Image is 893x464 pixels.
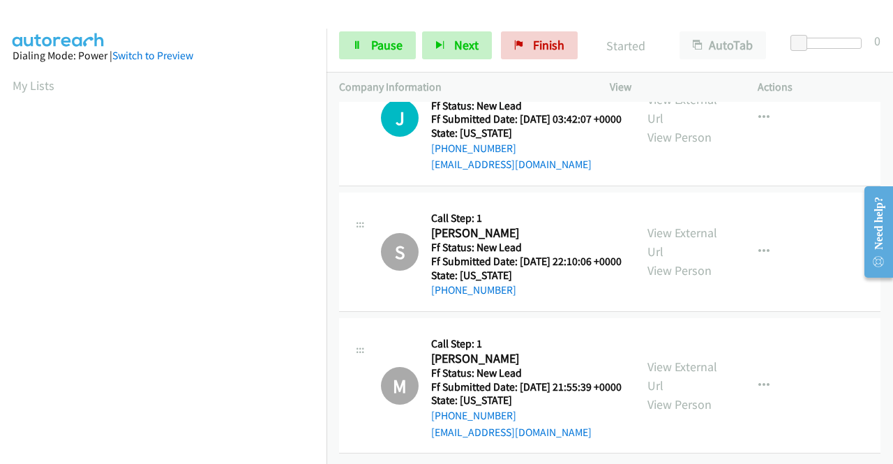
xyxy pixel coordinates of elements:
[431,241,622,255] h5: Ff Status: New Lead
[381,99,419,137] div: The call is yet to be attempted
[431,394,622,407] h5: State: [US_STATE]
[431,126,622,140] h5: State: [US_STATE]
[454,37,479,53] span: Next
[422,31,492,59] button: Next
[431,158,592,171] a: [EMAIL_ADDRESS][DOMAIN_NAME]
[381,99,419,137] h1: J
[431,351,617,367] h2: [PERSON_NAME]
[680,31,766,59] button: AutoTab
[431,225,617,241] h2: [PERSON_NAME]
[647,129,712,145] a: View Person
[501,31,578,59] a: Finish
[431,142,516,155] a: [PHONE_NUMBER]
[371,37,403,53] span: Pause
[13,47,314,64] div: Dialing Mode: Power |
[381,233,419,271] h1: S
[339,79,585,96] p: Company Information
[431,426,592,439] a: [EMAIL_ADDRESS][DOMAIN_NAME]
[431,366,622,380] h5: Ff Status: New Lead
[853,177,893,287] iframe: Resource Center
[431,380,622,394] h5: Ff Submitted Date: [DATE] 21:55:39 +0000
[431,269,622,283] h5: State: [US_STATE]
[431,99,622,113] h5: Ff Status: New Lead
[647,91,717,126] a: View External Url
[610,79,733,96] p: View
[797,38,862,49] div: Delay between calls (in seconds)
[647,396,712,412] a: View Person
[647,225,717,260] a: View External Url
[431,337,622,351] h5: Call Step: 1
[647,262,712,278] a: View Person
[596,36,654,55] p: Started
[431,409,516,422] a: [PHONE_NUMBER]
[381,367,419,405] h1: M
[431,283,516,297] a: [PHONE_NUMBER]
[431,211,622,225] h5: Call Step: 1
[647,359,717,394] a: View External Url
[758,79,880,96] p: Actions
[339,31,416,59] a: Pause
[13,77,54,93] a: My Lists
[533,37,564,53] span: Finish
[431,112,622,126] h5: Ff Submitted Date: [DATE] 03:42:07 +0000
[874,31,880,50] div: 0
[431,255,622,269] h5: Ff Submitted Date: [DATE] 22:10:06 +0000
[112,49,193,62] a: Switch to Preview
